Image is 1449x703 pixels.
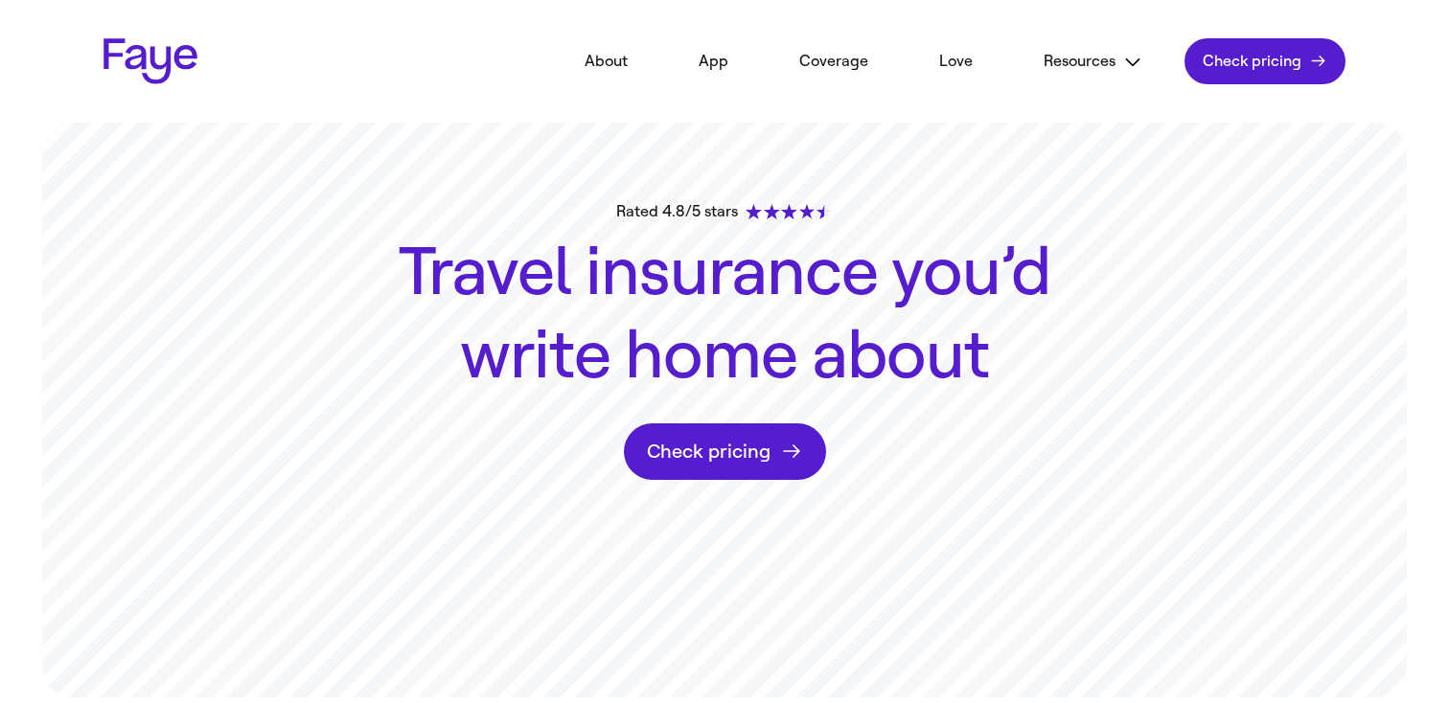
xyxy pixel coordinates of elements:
a: App [670,40,757,82]
a: Check pricing [624,423,826,480]
button: Resources [1015,40,1171,83]
a: Coverage [770,40,897,82]
a: Check pricing [1184,38,1345,84]
a: About [556,40,656,82]
h1: Travel insurance you’d write home about [379,231,1069,398]
a: Faye Logo [103,38,197,84]
a: Love [910,40,1001,82]
div: Rated 4.8/5 stars [616,200,832,223]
